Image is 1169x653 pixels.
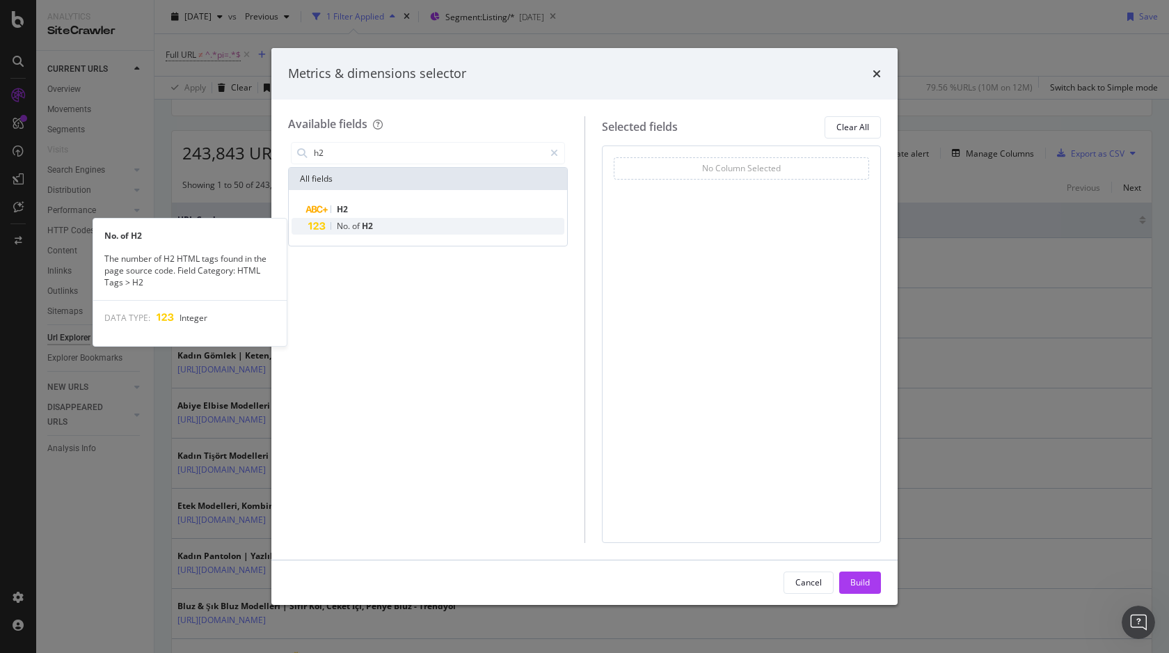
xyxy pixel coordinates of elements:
[602,119,678,135] div: Selected fields
[702,162,781,174] div: No Column Selected
[337,220,352,232] span: No.
[825,116,881,139] button: Clear All
[337,203,348,215] span: H2
[362,220,373,232] span: H2
[93,230,287,242] div: No. of H2
[839,572,881,594] button: Build
[312,143,544,164] input: Search by field name
[289,168,567,190] div: All fields
[873,65,881,83] div: times
[288,65,466,83] div: Metrics & dimensions selector
[836,121,869,133] div: Clear All
[784,572,834,594] button: Cancel
[93,253,287,288] div: The number of H2 HTML tags found in the page source code. Field Category: HTML Tags > H2
[850,576,870,588] div: Build
[288,116,367,132] div: Available fields
[352,220,362,232] span: of
[1122,606,1155,639] iframe: Intercom live chat
[795,576,822,588] div: Cancel
[271,48,898,605] div: modal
